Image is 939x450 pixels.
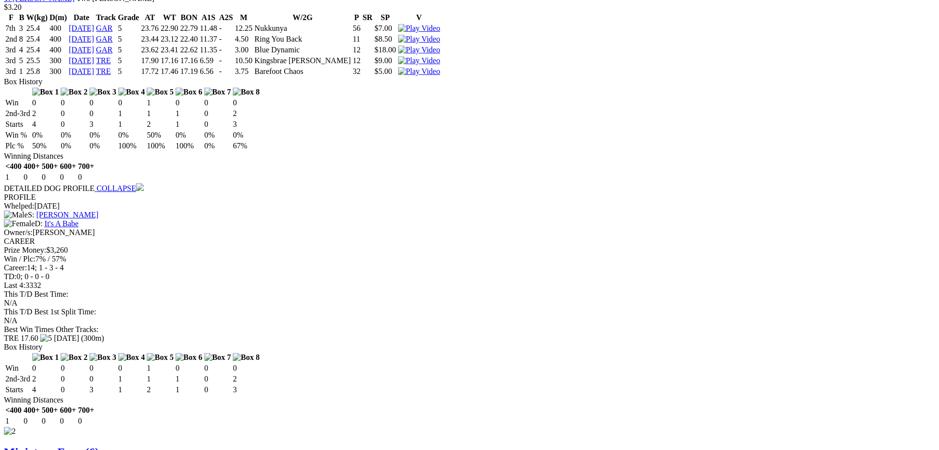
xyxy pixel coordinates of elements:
td: 12 [352,56,361,66]
a: COLLAPSE [94,184,144,192]
span: Career: [4,263,27,272]
th: A1S [199,13,217,23]
td: Barefoot Chaos [254,67,351,76]
img: Box 8 [233,88,260,96]
div: Winning Distances [4,152,935,161]
td: 1 [118,374,146,384]
span: COLLAPSE [96,184,136,192]
td: 22.62 [179,45,198,55]
td: Starts [5,385,31,395]
td: $5.00 [374,67,397,76]
td: 1 [175,385,203,395]
th: WT [160,13,179,23]
td: 1 [175,119,203,129]
td: 100% [146,141,174,151]
td: 23.12 [160,34,179,44]
td: 0 [60,385,88,395]
td: 0 [23,416,40,426]
td: 0 [89,98,117,108]
td: 23.76 [140,24,159,33]
th: <400 [5,162,22,171]
th: 400+ [23,405,40,415]
img: Play Video [398,67,440,76]
td: 1 [5,416,22,426]
span: Win / Plc: [4,255,35,263]
a: [DATE] [69,67,94,75]
td: 0 [32,363,60,373]
div: Winning Distances [4,396,935,404]
img: Play Video [398,24,440,33]
span: Last 4: [4,281,25,289]
img: Female [4,219,35,228]
th: W(kg) [26,13,48,23]
td: 1 [19,67,25,76]
th: SP [374,13,397,23]
td: Nukkunya [254,24,351,33]
td: 0 [32,98,60,108]
td: 22.90 [160,24,179,33]
td: 300 [49,67,67,76]
img: Box 2 [61,88,88,96]
th: F [5,13,18,23]
a: View replay [398,35,440,43]
img: Play Video [398,35,440,44]
td: 3 [232,385,260,395]
td: 0 [78,416,95,426]
a: GAR [96,35,112,43]
td: 0 [232,98,260,108]
th: SR [362,13,373,23]
img: Box 4 [118,353,145,362]
td: 0% [232,130,260,140]
td: 2nd-3rd [5,374,31,384]
div: [DATE] [4,202,935,211]
td: $7.00 [374,24,397,33]
td: 3rd [5,56,18,66]
td: 0% [32,130,60,140]
td: 0 [175,98,203,108]
a: [DATE] [69,35,94,43]
td: 0 [89,374,117,384]
td: 100% [118,141,146,151]
td: 67% [232,141,260,151]
img: 2 [4,427,16,436]
td: 5 [19,56,25,66]
td: 1 [146,363,174,373]
td: 0% [175,130,203,140]
a: [PERSON_NAME] [36,211,98,219]
img: Play Video [398,56,440,65]
td: $9.00 [374,56,397,66]
img: Play Video [398,46,440,54]
td: 17.19 [179,67,198,76]
td: 2nd-3rd [5,109,31,118]
td: 11 [352,34,361,44]
img: Box 1 [32,88,59,96]
td: 0 [59,416,76,426]
th: Grade [117,13,140,23]
td: 0% [118,130,146,140]
img: chevron-down.svg [136,183,144,191]
span: 17.60 [21,334,38,342]
a: [DATE] [69,24,94,32]
td: - [219,34,233,44]
td: 400 [49,24,67,33]
td: 0 [118,363,146,373]
td: 17.16 [179,56,198,66]
span: Whelped: [4,202,34,210]
img: Box 6 [176,88,202,96]
a: View replay [398,56,440,65]
th: Track [95,13,116,23]
a: TRE [96,56,111,65]
td: 12 [352,45,361,55]
td: 3.00 [234,45,253,55]
th: M [234,13,253,23]
div: $3,260 [4,246,935,255]
td: Win [5,98,31,108]
td: 8 [19,34,25,44]
td: 11.37 [199,34,217,44]
td: 3 [19,24,25,33]
td: $18.00 [374,45,397,55]
td: 11.48 [199,24,217,33]
td: 2 [232,109,260,118]
td: 17.90 [140,56,159,66]
img: Box 7 [204,88,231,96]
